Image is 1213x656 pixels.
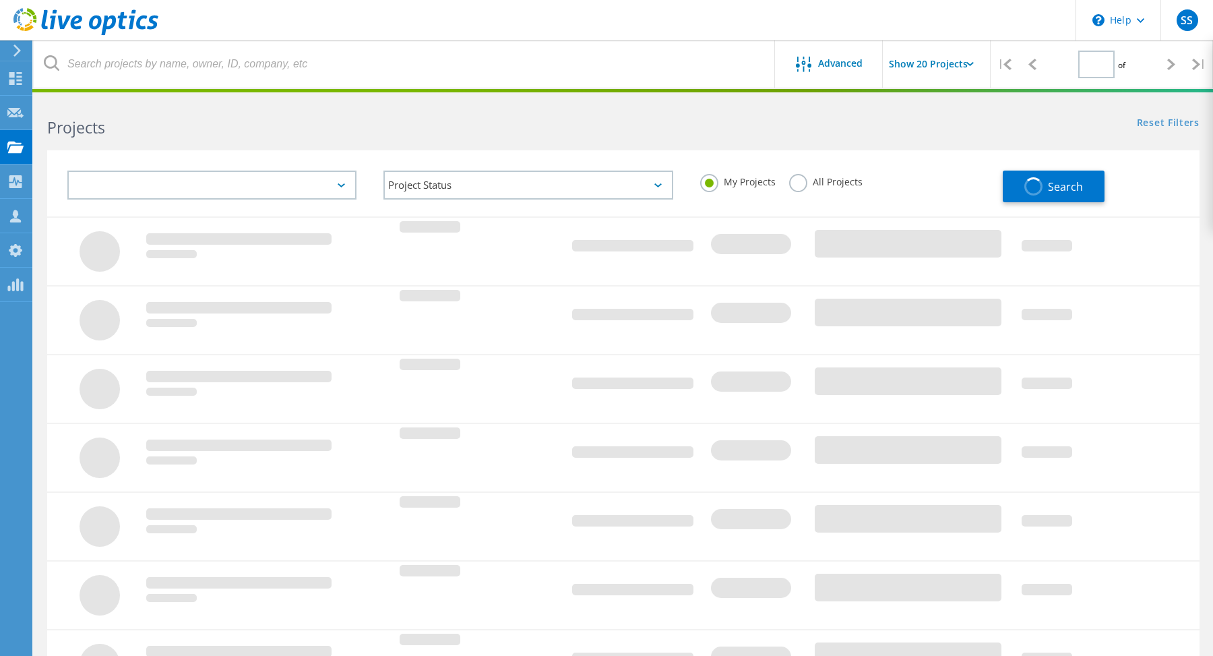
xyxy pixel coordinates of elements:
div: | [991,40,1018,88]
span: Advanced [818,59,863,68]
svg: \n [1092,14,1105,26]
input: Search projects by name, owner, ID, company, etc [34,40,776,88]
label: All Projects [789,174,863,187]
button: Search [1003,171,1105,202]
div: | [1185,40,1213,88]
div: Project Status [383,171,673,200]
span: Search [1048,179,1083,194]
span: SS [1181,15,1193,26]
a: Reset Filters [1137,118,1200,129]
b: Projects [47,117,105,138]
span: of [1118,59,1125,71]
label: My Projects [700,174,776,187]
a: Live Optics Dashboard [13,28,158,38]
